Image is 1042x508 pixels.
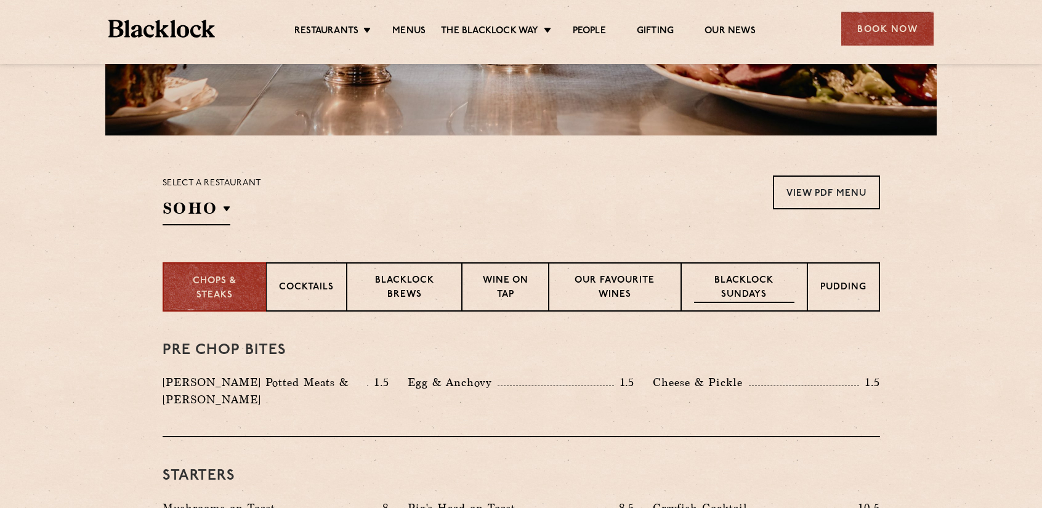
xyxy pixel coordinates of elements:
a: The Blacklock Way [441,25,538,39]
a: People [573,25,606,39]
a: Restaurants [294,25,358,39]
p: Our favourite wines [562,274,668,303]
p: Cocktails [279,281,334,296]
p: 1.5 [859,374,880,390]
p: [PERSON_NAME] Potted Meats & [PERSON_NAME] [163,374,368,408]
img: BL_Textured_Logo-footer-cropped.svg [108,20,215,38]
a: Menus [392,25,426,39]
a: Gifting [637,25,674,39]
p: Blacklock Brews [360,274,450,303]
h3: Starters [163,468,880,484]
p: Pudding [820,281,866,296]
p: 1.5 [368,374,389,390]
p: Cheese & Pickle [653,374,749,391]
p: Egg & Anchovy [408,374,498,391]
a: View PDF Menu [773,175,880,209]
h2: SOHO [163,198,230,225]
div: Book Now [841,12,934,46]
a: Our News [705,25,756,39]
p: Chops & Steaks [176,275,253,302]
p: Blacklock Sundays [694,274,794,303]
p: 1.5 [614,374,635,390]
p: Select a restaurant [163,175,262,192]
p: Wine on Tap [475,274,535,303]
h3: Pre Chop Bites [163,342,880,358]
